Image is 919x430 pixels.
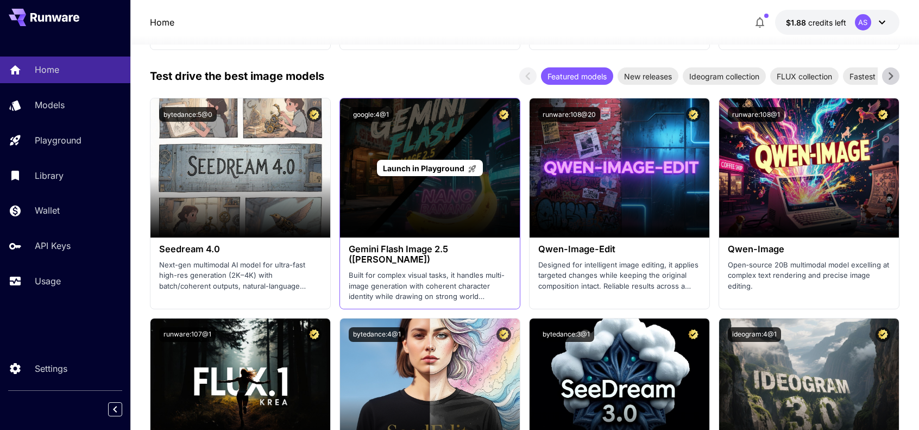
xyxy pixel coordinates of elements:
button: Certified Model – Vetted for best performance and includes a commercial license. [876,107,890,122]
h3: Seedream 4.0 [159,244,322,254]
span: Fastest models [843,71,910,82]
img: alt [530,98,709,238]
p: Designed for intelligent image editing, it applies targeted changes while keeping the original co... [538,260,701,292]
p: Settings [35,362,67,375]
button: bytedance:3@1 [538,327,594,342]
span: $1.88 [786,18,808,27]
span: Ideogram collection [683,71,766,82]
a: Home [150,16,174,29]
span: Featured models [541,71,613,82]
button: ideogram:4@1 [728,327,781,342]
div: FLUX collection [770,67,839,85]
p: Open‑source 20B multimodal model excelling at complex text rendering and precise image editing. [728,260,890,292]
button: bytedance:4@1 [349,327,405,342]
button: runware:108@1 [728,107,784,122]
button: bytedance:5@0 [159,107,217,122]
button: Certified Model – Vetted for best performance and includes a commercial license. [496,327,511,342]
img: alt [150,98,330,238]
div: AS [855,14,871,30]
p: Home [35,63,59,76]
button: Certified Model – Vetted for best performance and includes a commercial license. [307,327,322,342]
p: Test drive the best image models [150,68,324,84]
div: Collapse sidebar [116,400,130,419]
p: Next-gen multimodal AI model for ultra-fast high-res generation (2K–4K) with batch/coherent outpu... [159,260,322,292]
p: Library [35,169,64,182]
span: Launch in Playground [383,164,464,173]
span: New releases [618,71,678,82]
img: alt [719,98,899,238]
span: FLUX collection [770,71,839,82]
button: Certified Model – Vetted for best performance and includes a commercial license. [876,327,890,342]
button: google:4@1 [349,107,393,122]
div: Fastest models [843,67,910,85]
div: $1.88211 [786,17,846,28]
p: API Keys [35,239,71,252]
h3: Qwen-Image [728,244,890,254]
p: Wallet [35,204,60,217]
p: Models [35,98,65,111]
div: New releases [618,67,678,85]
button: Certified Model – Vetted for best performance and includes a commercial license. [686,107,701,122]
div: Ideogram collection [683,67,766,85]
p: Built for complex visual tasks, it handles multi-image generation with coherent character identit... [349,270,511,302]
nav: breadcrumb [150,16,174,29]
a: Launch in Playground [377,160,483,177]
button: $1.88211AS [775,10,899,35]
h3: Gemini Flash Image 2.5 ([PERSON_NAME]) [349,244,511,265]
button: Collapse sidebar [108,402,122,416]
button: Certified Model – Vetted for best performance and includes a commercial license. [686,327,701,342]
button: Certified Model – Vetted for best performance and includes a commercial license. [307,107,322,122]
button: runware:107@1 [159,327,216,342]
h3: Qwen-Image-Edit [538,244,701,254]
p: Usage [35,275,61,288]
button: runware:108@20 [538,107,600,122]
div: Featured models [541,67,613,85]
span: credits left [808,18,846,27]
p: Playground [35,134,81,147]
button: Certified Model – Vetted for best performance and includes a commercial license. [496,107,511,122]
